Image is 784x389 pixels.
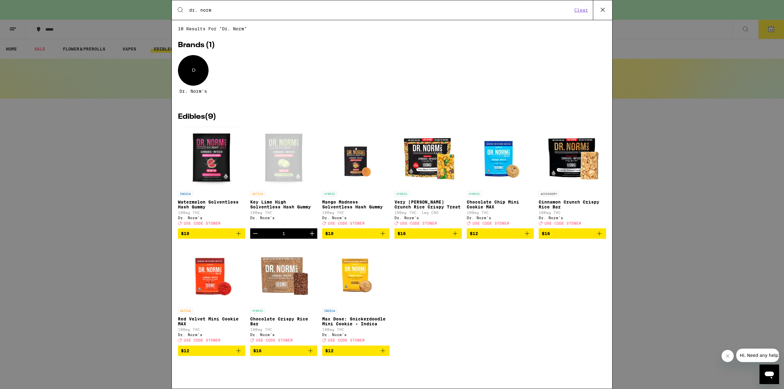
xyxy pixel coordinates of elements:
img: Dr. Norm's - Max Dose: Snickerdoodle Mini Cookie - Indica [325,244,386,305]
a: Open page for Watermelon Solventless Hash Gummy from Dr. Norm's [178,127,245,228]
h2: Edibles ( 9 ) [178,113,606,121]
p: HYBRID [322,191,337,196]
img: Dr. Norm's - Cinnamon Crunch Crispy Rice Bar [542,127,603,188]
span: USE CODE STONER [328,339,365,342]
span: $12 [325,348,334,353]
span: $10 [181,231,189,236]
span: Hi. Need any help? [4,4,44,9]
p: 100mg THC [467,211,534,215]
img: Dr. Norm's - Mango Madness Solventless Hash Gummy [325,127,386,188]
p: Watermelon Solventless Hash Gummy [178,200,245,209]
iframe: Close message [722,350,734,362]
button: Decrement [250,228,261,239]
p: 100mg THC [322,211,390,215]
span: $16 [253,348,262,353]
div: Dr. Norm's [250,333,318,337]
p: 100mg THC [178,211,245,215]
p: 100mg THC [178,327,245,331]
span: $12 [470,231,478,236]
div: D [178,55,209,86]
iframe: Message from company [736,349,779,362]
img: Dr. Norm's - Watermelon Solventless Hash Gummy [182,127,241,188]
button: Add to bag [539,228,606,239]
a: Open page for Chocolate Crispy Rice Bar from Dr. Norm's [250,244,318,345]
button: Add to bag [178,228,245,239]
button: Add to bag [322,228,390,239]
span: $12 [181,348,189,353]
p: Mango Madness Solventless Hash Gummy [322,200,390,209]
p: ACCESSORY [539,191,559,196]
p: SATIVA [250,191,265,196]
p: 100mg THC: 1mg CBD [394,211,462,215]
input: Search for products & categories [189,7,572,13]
div: Dr. Norm's [467,216,534,220]
span: USE CODE STONER [545,221,581,225]
span: USE CODE STONER [184,339,221,342]
a: Open page for Red Velvet Mini Cookie MAX from Dr. Norm's [178,244,245,345]
a: Open page for Mango Madness Solventless Hash Gummy from Dr. Norm's [322,127,390,228]
img: Dr. Norm's - Chocolate Chip Mini Cookie MAX [469,127,531,188]
img: Dr. Norm's - Red Velvet Mini Cookie MAX [181,244,242,305]
div: Dr. Norm's [539,216,606,220]
span: USE CODE STONER [184,221,221,225]
p: HYBRID [250,308,265,313]
span: USE CODE STONER [256,339,293,342]
span: 10 results for "dr. norm" [178,26,606,31]
button: Increment [307,228,317,239]
button: Add to bag [394,228,462,239]
span: USE CODE STONER [328,221,365,225]
h2: Brands ( 1 ) [178,42,606,49]
p: Very [PERSON_NAME] Crunch Rice Crispy Treat [394,200,462,209]
p: Chocolate Chip Mini Cookie MAX [467,200,534,209]
p: Red Velvet Mini Cookie MAX [178,316,245,326]
p: 100mg THC [250,327,318,331]
p: HYBRID [467,191,481,196]
p: INDICA [322,308,337,313]
button: Add to bag [322,346,390,356]
div: Dr. Norm's [178,216,245,220]
p: Max Dose: Snickerdoodle Mini Cookie - Indica [322,316,390,326]
p: SATIVA [178,308,193,313]
a: Open page for Cinnamon Crunch Crispy Rice Bar from Dr. Norm's [539,127,606,228]
div: Dr. Norm's [178,333,245,337]
a: Open page for Very Berry Crunch Rice Crispy Treat from Dr. Norm's [394,127,462,228]
div: Dr. Norm's [322,333,390,337]
span: $10 [325,231,334,236]
p: Chocolate Crispy Rice Bar [250,316,318,326]
button: Clear [572,7,590,13]
div: Dr. Norm's [394,216,462,220]
button: Add to bag [178,346,245,356]
div: Dr. Norm's [322,216,390,220]
p: 100mg THC [539,211,606,215]
a: Open page for Key Lime High Solventless Hash Gummy from Dr. Norm's [250,127,318,228]
img: Dr. Norm's - Chocolate Crispy Rice Bar [253,244,314,305]
a: Open page for Max Dose: Snickerdoodle Mini Cookie - Indica from Dr. Norm's [322,244,390,345]
a: Open page for Chocolate Chip Mini Cookie MAX from Dr. Norm's [467,127,534,228]
p: HYBRID [394,191,409,196]
p: INDICA [178,191,193,196]
button: Add to bag [467,228,534,239]
span: $16 [542,231,550,236]
span: USE CODE STONER [473,221,509,225]
p: 100mg THC [250,211,318,215]
img: Dr. Norm's - Very Berry Crunch Rice Crispy Treat [398,127,459,188]
iframe: Button to launch messaging window [759,365,779,384]
p: Cinnamon Crunch Crispy Rice Bar [539,200,606,209]
p: Key Lime High Solventless Hash Gummy [250,200,318,209]
span: $16 [398,231,406,236]
span: USE CODE STONER [400,221,437,225]
div: Dr. Norm's [250,216,318,220]
p: 108mg THC [322,327,390,331]
button: Add to bag [250,346,318,356]
div: 1 [282,231,285,236]
span: Dr. Norm's [179,89,207,94]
